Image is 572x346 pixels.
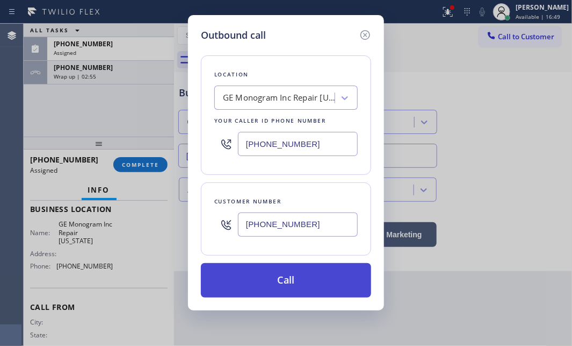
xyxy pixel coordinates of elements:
[238,213,358,237] input: (123) 456-7890
[223,92,336,104] div: GE Monogram Inc Repair [US_STATE]
[214,115,358,126] div: Your caller id phone number
[214,69,358,80] div: Location
[214,196,358,207] div: Customer number
[238,132,358,156] input: (123) 456-7890
[201,28,266,43] h5: Outbound call
[201,263,371,298] button: Call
